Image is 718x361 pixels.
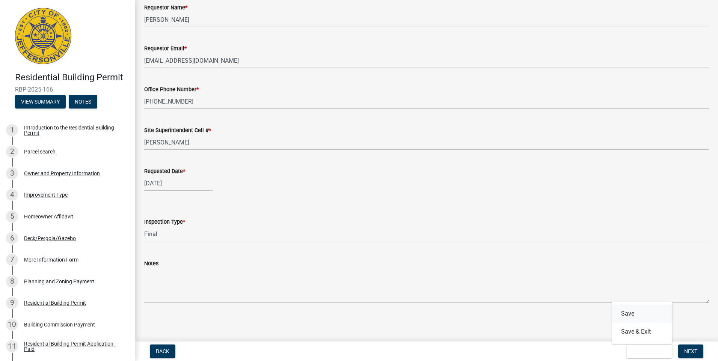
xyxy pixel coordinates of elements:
[15,72,129,83] h4: Residential Building Permit
[6,297,18,309] div: 9
[6,254,18,266] div: 7
[6,189,18,201] div: 4
[24,214,73,219] div: Homeowner Affidavit
[144,220,185,225] label: Inspection Type
[69,99,97,105] wm-modal-confirm: Notes
[150,344,175,358] button: Back
[24,171,100,176] div: Owner and Property Information
[144,169,185,174] label: Requested Date
[6,319,18,331] div: 10
[678,344,703,358] button: Next
[24,322,95,327] div: Building Commission Payment
[627,344,672,358] button: Save & Exit
[24,341,123,352] div: Residential Building Permit Application - Paid
[24,236,76,241] div: Deck/Pergola/Gazebo
[612,323,672,341] button: Save & Exit
[6,211,18,223] div: 5
[612,305,672,323] button: Save
[24,257,78,262] div: More Information Form
[6,167,18,179] div: 3
[15,8,71,64] img: City of Jeffersonville, Indiana
[144,176,213,191] input: mm/dd/yyyy
[24,149,56,154] div: Parcel search
[156,348,169,354] span: Back
[6,232,18,244] div: 6
[144,46,187,51] label: Requestor Email
[6,124,18,136] div: 1
[6,340,18,352] div: 11
[24,192,68,197] div: Improvement Type
[144,261,158,266] label: Notes
[144,87,199,92] label: Office Phone Number
[69,95,97,108] button: Notes
[24,279,94,284] div: Planning and Zoning Payment
[144,5,187,11] label: Requestor Name
[15,99,66,105] wm-modal-confirm: Summary
[612,302,672,344] div: Save & Exit
[15,86,120,93] span: RBP-2025-166
[633,348,662,354] span: Save & Exit
[684,348,697,354] span: Next
[15,95,66,108] button: View Summary
[6,275,18,287] div: 8
[24,300,86,305] div: Residential Building Permit
[144,128,211,133] label: Site Superintendent Cell #
[6,146,18,158] div: 2
[24,125,123,135] div: Introduction to the Residential Building Permit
